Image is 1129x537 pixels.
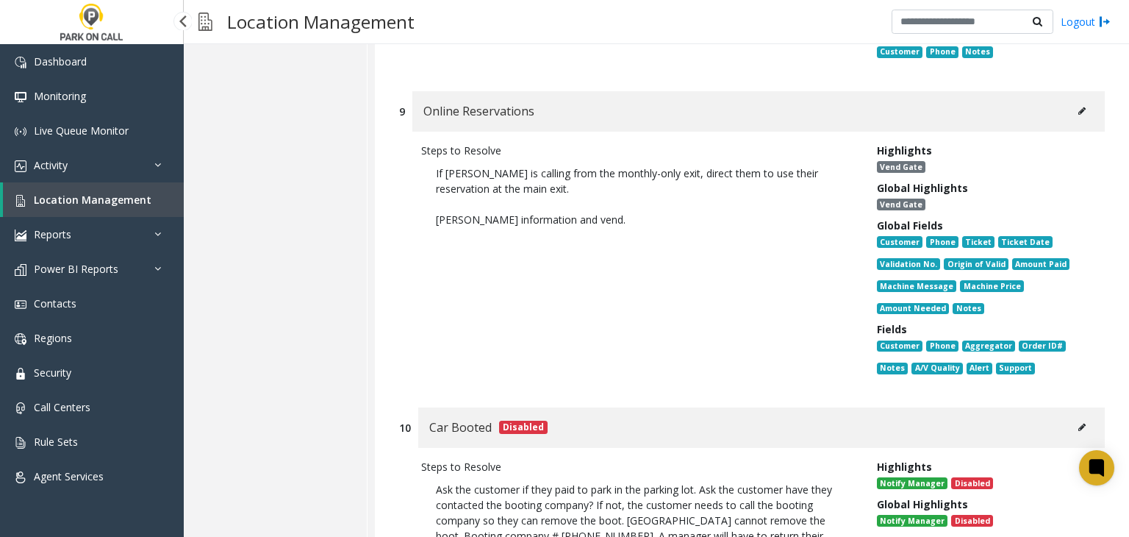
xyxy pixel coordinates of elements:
[3,182,184,217] a: Location Management
[953,303,983,315] span: Notes
[877,363,908,374] span: Notes
[15,437,26,449] img: 'icon'
[962,236,994,248] span: Ticket
[399,420,411,435] div: 10
[15,91,26,103] img: 'icon'
[421,143,855,158] div: Steps to Resolve
[877,477,947,489] span: Notify Manager
[34,366,71,380] span: Security
[877,199,925,210] span: Vend Gate
[962,46,993,58] span: Notes
[15,264,26,276] img: 'icon'
[926,341,958,352] span: Phone
[15,299,26,310] img: 'icon'
[436,166,840,196] p: If [PERSON_NAME] is calling from the monthly-only exit, direct them to use their reservation at t...
[34,54,87,68] span: Dashboard
[967,363,992,374] span: Alert
[877,258,940,270] span: Validation No.
[1061,14,1111,29] a: Logout
[877,236,922,248] span: Customer
[34,227,71,241] span: Reports
[877,497,968,511] span: Global Highlights
[877,181,968,195] span: Global Highlights
[421,459,855,474] div: Steps to Resolve
[34,296,76,310] span: Contacts
[198,4,212,40] img: pageIcon
[877,161,925,173] span: Vend Gate
[998,236,1053,248] span: Ticket Date
[499,421,548,434] span: Disabled
[951,515,992,527] span: Disabled
[423,102,534,121] span: Online Reservations
[15,402,26,414] img: 'icon'
[34,435,78,449] span: Rule Sets
[15,126,26,138] img: 'icon'
[34,124,129,138] span: Live Queue Monitor
[877,460,932,474] span: Highlights
[926,46,958,58] span: Phone
[429,418,492,437] span: Car Booted
[944,258,1008,270] span: Origin of Valid
[1099,14,1111,29] img: logout
[34,193,151,207] span: Location Management
[34,262,118,276] span: Power BI Reports
[15,195,26,207] img: 'icon'
[15,333,26,345] img: 'icon'
[877,46,922,58] span: Customer
[34,469,104,483] span: Agent Services
[399,104,405,119] div: 9
[34,158,68,172] span: Activity
[15,472,26,483] img: 'icon'
[877,303,949,315] span: Amount Needed
[15,230,26,241] img: 'icon'
[436,212,840,227] p: [PERSON_NAME] information and vend.
[15,368,26,380] img: 'icon'
[877,515,947,527] span: Notify Manager
[877,322,907,336] span: Fields
[34,400,90,414] span: Call Centers
[951,477,992,489] span: Disabled
[877,341,922,352] span: Customer
[15,57,26,68] img: 'icon'
[1012,258,1069,270] span: Amount Paid
[960,280,1023,292] span: Machine Price
[877,280,956,292] span: Machine Message
[220,4,422,40] h3: Location Management
[877,143,932,157] span: Highlights
[996,363,1035,374] span: Support
[911,363,962,374] span: A/V Quality
[15,160,26,172] img: 'icon'
[34,89,86,103] span: Monitoring
[877,218,943,232] span: Global Fields
[34,331,72,345] span: Regions
[1019,341,1066,352] span: Order ID#
[962,341,1015,352] span: Aggregator
[926,236,958,248] span: Phone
